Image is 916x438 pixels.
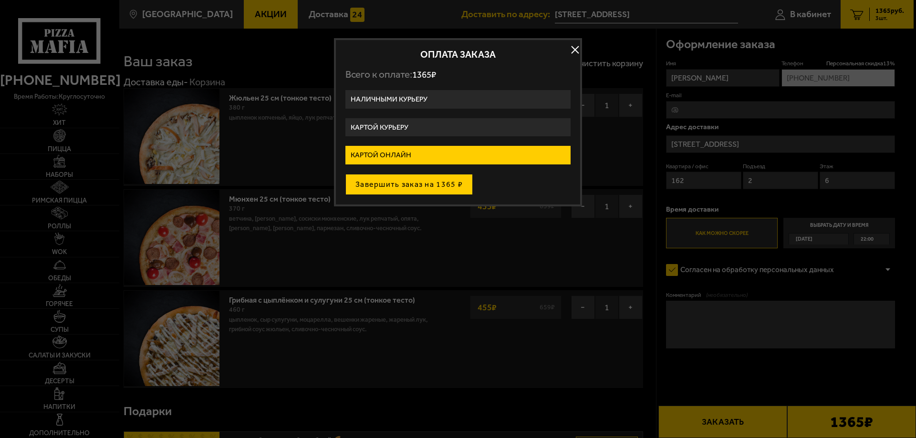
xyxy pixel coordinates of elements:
label: Наличными курьеру [345,90,571,109]
label: Картой курьеру [345,118,571,137]
p: Всего к оплате: [345,69,571,81]
label: Картой онлайн [345,146,571,164]
h2: Оплата заказа [345,50,571,59]
button: Завершить заказ на 1365 ₽ [345,174,473,195]
span: 1365 ₽ [412,69,436,80]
